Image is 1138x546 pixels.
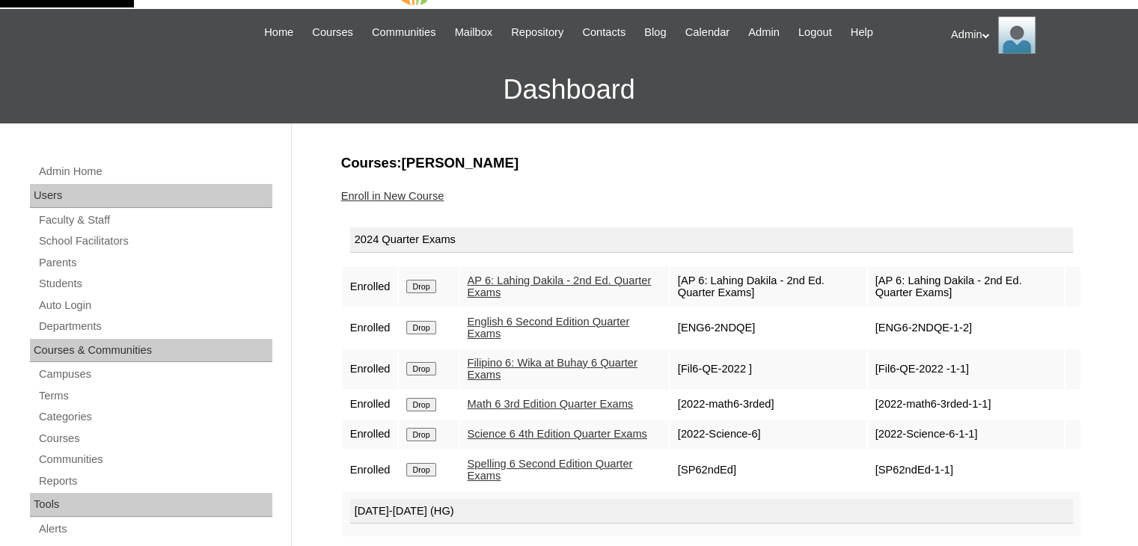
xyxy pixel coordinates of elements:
a: Math 6 3rd Edition Quarter Exams [468,398,634,410]
input: Drop [406,398,435,411]
h3: Courses:[PERSON_NAME] [341,153,1082,173]
td: Enrolled [343,450,398,490]
a: AP 6: Lahing Dakila - 2nd Ed. Quarter Exams [468,274,652,299]
a: Spelling 6 Second Edition Quarter Exams [468,458,633,482]
input: Drop [406,463,435,476]
td: [2022-math6-3rded-1-1] [868,390,1064,419]
a: Alerts [37,520,272,539]
span: Mailbox [455,24,493,41]
td: Enrolled [343,390,398,419]
span: Blog [644,24,666,41]
a: Calendar [678,24,737,41]
td: [ENG6-2NDQE-1-2] [868,308,1064,348]
a: Courses [305,24,361,41]
a: Students [37,274,272,293]
td: Enrolled [343,349,398,389]
td: [AP 6: Lahing Dakila - 2nd Ed. Quarter Exams] [868,267,1064,307]
td: [2022-Science-6-1-1] [868,420,1064,449]
td: [2022-math6-3rded] [670,390,866,419]
span: Contacts [582,24,625,41]
a: Blog [637,24,673,41]
a: English 6 Second Edition Quarter Exams [468,316,630,340]
td: [AP 6: Lahing Dakila - 2nd Ed. Quarter Exams] [670,267,866,307]
a: Repository [504,24,571,41]
a: Parents [37,254,272,272]
span: Communities [372,24,436,41]
td: Enrolled [343,420,398,449]
a: Logout [791,24,839,41]
div: Users [30,184,272,208]
span: Admin [748,24,780,41]
span: Home [264,24,293,41]
span: Repository [511,24,563,41]
a: Departments [37,317,272,336]
a: Help [843,24,881,41]
td: [2022-Science-6] [670,420,866,449]
div: Admin [951,16,1123,54]
img: Admin Homeschool Global [998,16,1035,54]
input: Drop [406,428,435,441]
a: Reports [37,472,272,491]
td: [ENG6-2NDQE] [670,308,866,348]
a: Admin Home [37,162,272,181]
div: Courses & Communities [30,339,272,363]
span: Help [851,24,873,41]
span: Logout [798,24,832,41]
a: Communities [364,24,444,41]
a: Categories [37,408,272,426]
input: Drop [406,362,435,375]
td: [SP62ndEd] [670,450,866,490]
a: Campuses [37,365,272,384]
a: Terms [37,387,272,405]
a: Courses [37,429,272,448]
a: Filipino 6: Wika at Buhay 6 Quarter Exams [468,357,637,381]
td: Enrolled [343,308,398,348]
a: Science 6 4th Edition Quarter Exams [468,428,647,440]
a: Communities [37,450,272,469]
a: Home [257,24,301,41]
a: School Facilitators [37,232,272,251]
td: [Fil6-QE-2022 -1-1] [868,349,1064,389]
td: [SP62ndEd-1-1] [868,450,1064,490]
input: Drop [406,321,435,334]
h3: Dashboard [7,56,1131,123]
a: Contacts [575,24,633,41]
input: Drop [406,280,435,293]
a: Enroll in New Course [341,190,444,202]
span: Courses [312,24,353,41]
div: 2024 Quarter Exams [350,227,1073,253]
div: [DATE]-[DATE] (HG) [350,499,1073,524]
span: Calendar [685,24,729,41]
a: Auto Login [37,296,272,315]
a: Mailbox [447,24,501,41]
a: Admin [741,24,787,41]
a: Faculty & Staff [37,211,272,230]
td: Enrolled [343,267,398,307]
td: [Fil6-QE-2022 ] [670,349,866,389]
div: Tools [30,493,272,517]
